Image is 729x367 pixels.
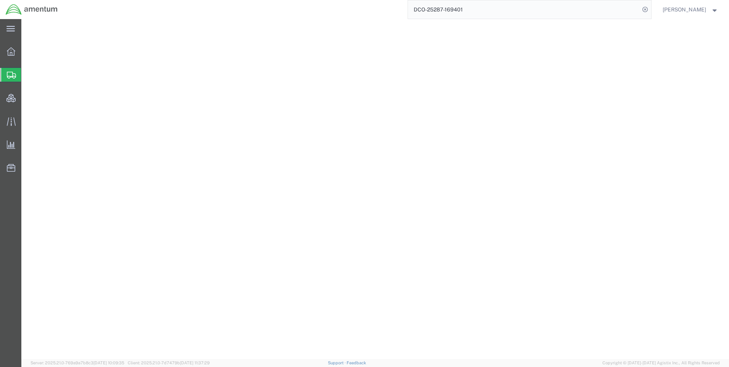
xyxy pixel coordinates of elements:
[31,361,124,365] span: Server: 2025.21.0-769a9a7b8c3
[328,361,347,365] a: Support
[408,0,640,19] input: Search for shipment number, reference number
[180,361,210,365] span: [DATE] 11:37:29
[602,360,720,366] span: Copyright © [DATE]-[DATE] Agistix Inc., All Rights Reserved
[5,4,58,15] img: logo
[128,361,210,365] span: Client: 2025.21.0-7d7479b
[662,5,719,14] button: [PERSON_NAME]
[21,19,729,359] iframe: FS Legacy Container
[663,5,706,14] span: Ray Cheatteam
[93,361,124,365] span: [DATE] 10:09:35
[347,361,366,365] a: Feedback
